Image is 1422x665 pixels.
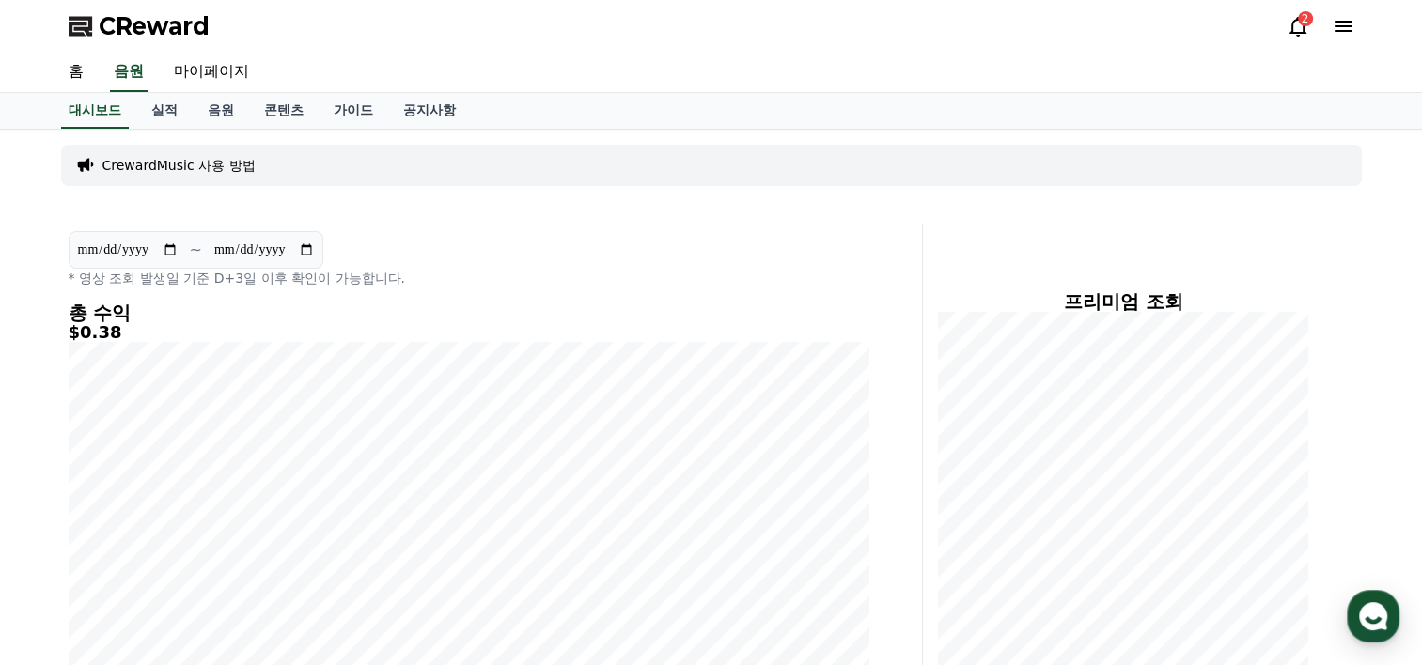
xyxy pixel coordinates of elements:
a: CReward [69,11,210,41]
a: 음원 [110,53,148,92]
p: ~ [190,239,202,261]
a: 설정 [242,509,361,556]
a: 홈 [54,53,99,92]
h5: $0.38 [69,323,869,342]
h4: 총 수익 [69,302,869,323]
a: 마이페이지 [159,53,264,92]
h4: 프리미엄 조회 [938,291,1309,312]
a: 홈 [6,509,124,556]
a: 실적 [136,93,193,129]
a: 음원 [193,93,249,129]
a: 콘텐츠 [249,93,319,129]
span: 홈 [59,537,70,552]
a: CrewardMusic 사용 방법 [102,156,256,175]
a: 공지사항 [388,93,471,129]
a: 대화 [124,509,242,556]
span: 설정 [290,537,313,552]
span: CReward [99,11,210,41]
a: 대시보드 [61,93,129,129]
a: 2 [1287,15,1309,38]
div: 2 [1298,11,1313,26]
p: * 영상 조회 발생일 기준 D+3일 이후 확인이 가능합니다. [69,269,869,287]
span: 대화 [172,538,195,553]
a: 가이드 [319,93,388,129]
